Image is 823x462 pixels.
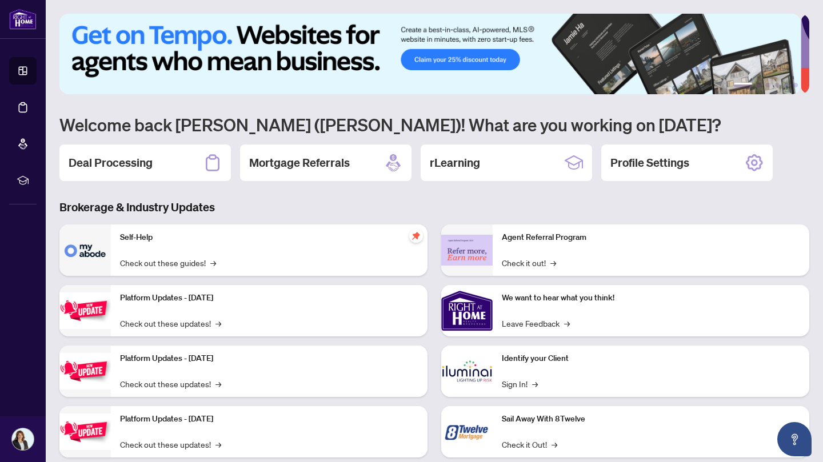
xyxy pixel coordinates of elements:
[120,292,418,304] p: Platform Updates - [DATE]
[215,438,221,451] span: →
[502,256,556,269] a: Check it out!→
[120,352,418,365] p: Platform Updates - [DATE]
[502,377,538,390] a: Sign In!→
[564,317,570,330] span: →
[215,317,221,330] span: →
[502,438,557,451] a: Check it Out!→
[734,83,752,87] button: 1
[766,83,770,87] button: 3
[757,83,761,87] button: 2
[775,83,780,87] button: 4
[502,413,800,425] p: Sail Away With 8Twelve
[784,83,789,87] button: 5
[120,231,418,244] p: Self-Help
[502,292,800,304] p: We want to hear what you think!
[793,83,798,87] button: 6
[59,14,801,94] img: Slide 0
[120,317,221,330] a: Check out these updates!→
[441,406,493,457] img: Sail Away With 8Twelve
[249,155,350,171] h2: Mortgage Referrals
[59,413,111,449] img: Platform Updates - June 23, 2025
[59,224,111,276] img: Self-Help
[550,256,556,269] span: →
[9,9,37,30] img: logo
[441,285,493,336] img: We want to hear what you think!
[12,428,34,450] img: Profile Icon
[59,114,809,135] h1: Welcome back [PERSON_NAME] ([PERSON_NAME])! What are you working on [DATE]?
[210,256,216,269] span: →
[120,256,216,269] a: Check out these guides!→
[69,155,153,171] h2: Deal Processing
[120,377,221,390] a: Check out these updates!→
[120,438,221,451] a: Check out these updates!→
[430,155,480,171] h2: rLearning
[59,292,111,328] img: Platform Updates - July 21, 2025
[59,353,111,389] img: Platform Updates - July 8, 2025
[502,352,800,365] p: Identify your Client
[777,422,812,456] button: Open asap
[409,229,423,243] span: pushpin
[502,231,800,244] p: Agent Referral Program
[59,199,809,215] h3: Brokerage & Industry Updates
[441,346,493,397] img: Identify your Client
[441,235,493,266] img: Agent Referral Program
[610,155,689,171] h2: Profile Settings
[120,413,418,425] p: Platform Updates - [DATE]
[552,438,557,451] span: →
[502,317,570,330] a: Leave Feedback→
[532,377,538,390] span: →
[215,377,221,390] span: →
